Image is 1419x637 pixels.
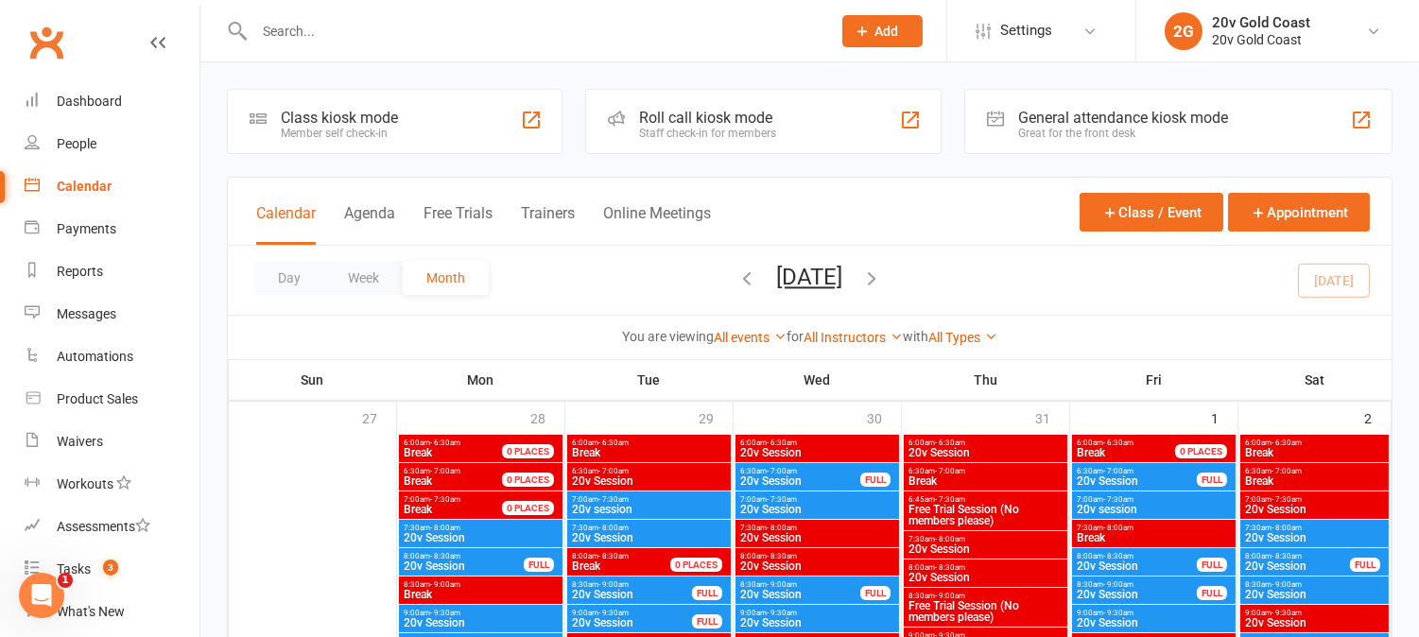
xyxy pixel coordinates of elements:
[25,123,199,165] a: People
[1080,193,1223,232] button: Class / Event
[1244,475,1385,487] span: Break
[57,476,113,491] div: Workouts
[403,617,559,628] span: 20v Session
[598,467,629,475] span: - 7:00am
[1070,360,1238,400] th: Fri
[25,591,199,633] a: What's New
[1244,524,1385,532] span: 7:30am
[1272,439,1302,447] span: - 6:30am
[571,439,727,447] span: 6:00am
[1018,127,1228,140] div: Great for the front desk
[1244,495,1385,504] span: 7:00am
[1272,552,1302,560] span: - 8:30am
[1211,402,1237,433] div: 1
[403,589,559,600] span: Break
[739,552,895,560] span: 8:00am
[603,204,711,245] button: Online Meetings
[57,136,96,151] div: People
[430,439,460,447] span: - 6:30am
[739,504,895,515] span: 20v Session
[867,402,901,433] div: 30
[403,560,525,572] span: 20v Session
[57,391,138,406] div: Product Sales
[404,503,432,516] span: Break
[25,336,199,378] a: Automations
[1244,532,1385,543] span: 20v Session
[908,543,1064,555] span: 20v Session
[935,467,965,475] span: - 7:00am
[739,589,861,600] span: 20v Session
[19,573,64,618] iframe: Intercom live chat
[430,495,460,504] span: - 7:30am
[1103,524,1133,532] span: - 8:00am
[404,446,432,459] span: Break
[767,467,797,475] span: - 7:00am
[739,447,895,458] span: 20v Session
[403,261,489,295] button: Month
[25,80,199,123] a: Dashboard
[25,293,199,336] a: Messages
[403,439,525,447] span: 6:00am
[739,560,895,572] span: 20v Session
[928,330,997,345] a: All Types
[1364,402,1391,433] div: 2
[530,402,564,433] div: 28
[25,421,199,463] a: Waivers
[57,264,103,279] div: Reports
[57,434,103,449] div: Waivers
[622,329,714,344] strong: You are viewing
[908,504,1064,526] span: Free Trial Session (No members please)
[1076,580,1198,589] span: 8:30am
[1076,524,1232,532] span: 7:30am
[935,563,965,572] span: - 8:30am
[1244,560,1351,572] span: 20v Session
[935,495,965,504] span: - 7:30am
[935,439,965,447] span: - 6:30am
[908,447,1064,458] span: 20v Session
[403,609,559,617] span: 9:00am
[1035,402,1069,433] div: 31
[403,524,559,532] span: 7:30am
[1197,473,1227,487] div: FULL
[639,109,776,127] div: Roll call kiosk mode
[571,475,727,487] span: 20v Session
[1103,609,1133,617] span: - 9:30am
[281,109,398,127] div: Class kiosk mode
[692,586,722,600] div: FULL
[249,18,818,44] input: Search...
[739,467,861,475] span: 6:30am
[403,467,525,475] span: 6:30am
[739,609,895,617] span: 9:00am
[571,504,727,515] span: 20v session
[598,552,629,560] span: - 8:30am
[908,572,1064,583] span: 20v Session
[875,24,899,39] span: Add
[1244,504,1385,515] span: 20v Session
[430,580,460,589] span: - 9:00am
[1076,439,1198,447] span: 6:00am
[739,580,861,589] span: 8:30am
[767,552,797,560] span: - 8:30am
[804,330,903,345] a: All Instructors
[103,560,118,576] span: 3
[57,94,122,109] div: Dashboard
[908,495,1064,504] span: 6:45am
[935,535,965,543] span: - 8:00am
[502,473,554,487] div: 0 PLACES
[25,378,199,421] a: Product Sales
[734,360,902,400] th: Wed
[57,561,91,577] div: Tasks
[404,474,432,488] span: Break
[1197,586,1227,600] div: FULL
[571,495,727,504] span: 7:00am
[430,609,460,617] span: - 9:30am
[1212,14,1310,31] div: 20v Gold Coast
[1103,580,1133,589] span: - 9:00am
[403,495,525,504] span: 7:00am
[571,617,693,628] span: 20v Session
[57,349,133,364] div: Automations
[1103,467,1133,475] span: - 7:00am
[524,558,554,572] div: FULL
[403,552,525,560] span: 8:00am
[25,165,199,208] a: Calendar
